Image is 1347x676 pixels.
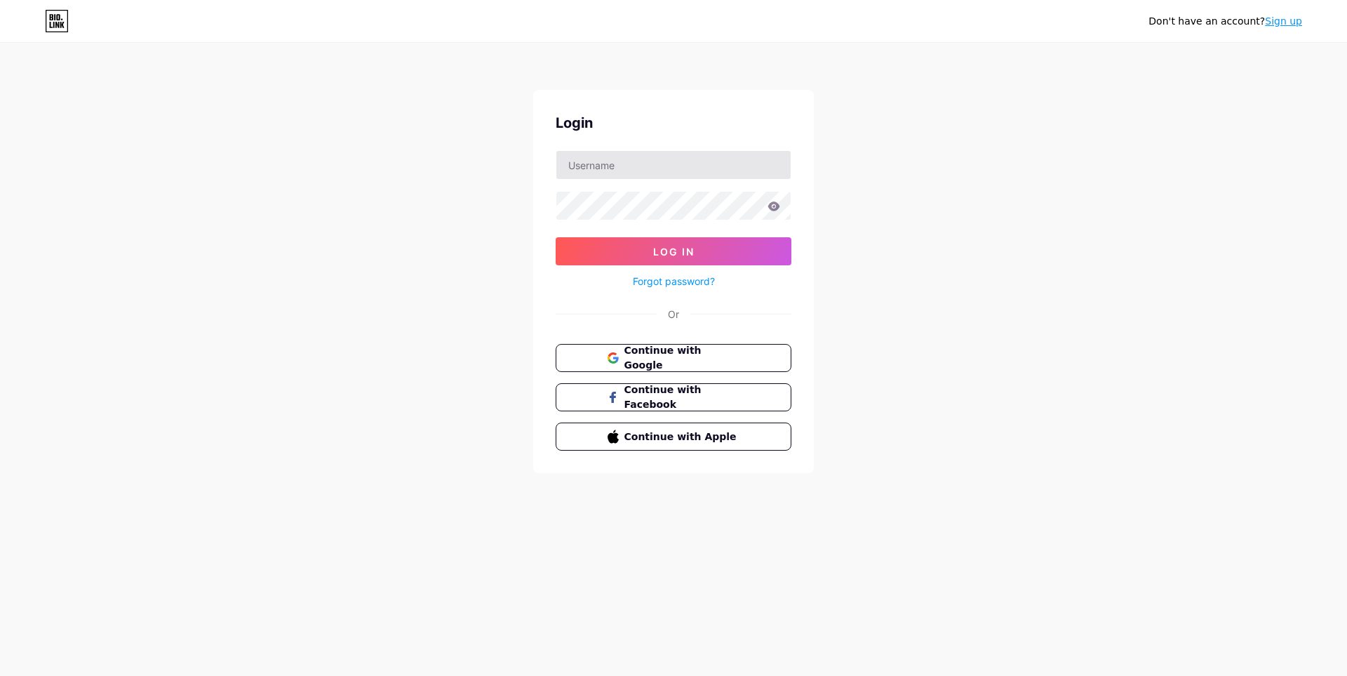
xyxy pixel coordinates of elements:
[624,343,740,373] span: Continue with Google
[556,151,791,179] input: Username
[556,423,791,451] button: Continue with Apple
[653,246,695,258] span: Log In
[1148,14,1302,29] div: Don't have an account?
[556,237,791,265] button: Log In
[633,274,715,289] a: Forgot password?
[624,383,740,412] span: Continue with Facebook
[556,112,791,133] div: Login
[668,307,679,322] div: Or
[556,383,791,411] button: Continue with Facebook
[624,430,740,444] span: Continue with Apple
[556,344,791,372] button: Continue with Google
[1265,15,1302,27] a: Sign up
